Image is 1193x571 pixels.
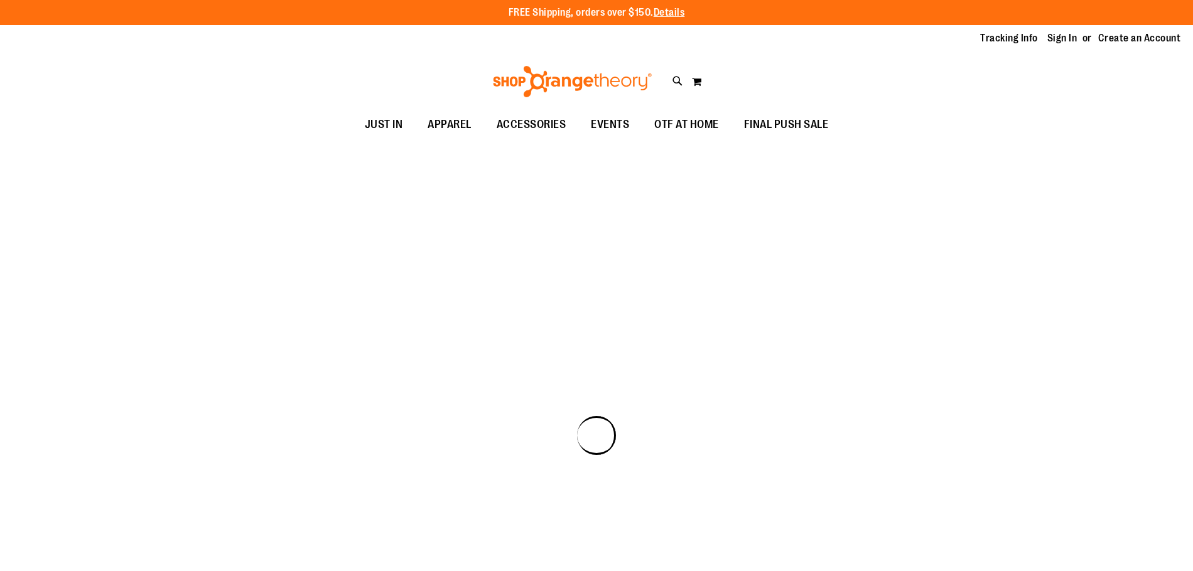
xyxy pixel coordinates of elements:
[980,31,1038,45] a: Tracking Info
[365,110,403,139] span: JUST IN
[491,66,654,97] img: Shop Orangetheory
[654,110,719,139] span: OTF AT HOME
[509,6,685,20] p: FREE Shipping, orders over $150.
[415,110,484,139] a: APPAREL
[731,110,841,139] a: FINAL PUSH SALE
[497,110,566,139] span: ACCESSORIES
[428,110,472,139] span: APPAREL
[1098,31,1181,45] a: Create an Account
[591,110,629,139] span: EVENTS
[352,110,416,139] a: JUST IN
[642,110,731,139] a: OTF AT HOME
[654,7,685,18] a: Details
[578,110,642,139] a: EVENTS
[484,110,579,139] a: ACCESSORIES
[744,110,829,139] span: FINAL PUSH SALE
[1047,31,1077,45] a: Sign In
